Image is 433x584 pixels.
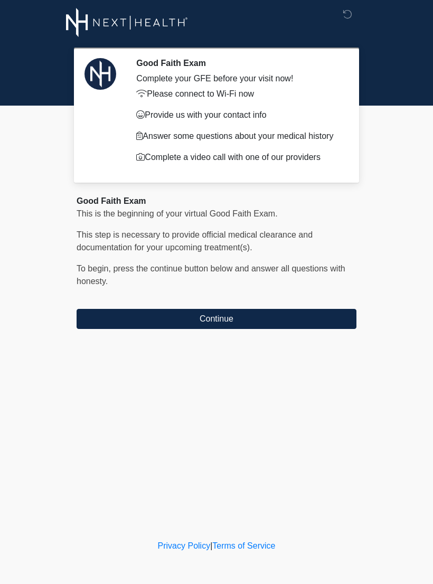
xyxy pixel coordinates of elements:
[77,230,313,252] span: This step is necessary to provide official medical clearance and documentation for your upcoming ...
[77,309,356,329] button: Continue
[136,151,341,164] p: Complete a video call with one of our providers
[212,541,275,550] a: Terms of Service
[84,58,116,90] img: Agent Avatar
[136,130,341,143] p: Answer some questions about your medical history
[136,109,341,121] p: Provide us with your contact info
[136,88,341,100] p: Please connect to Wi-Fi now
[77,209,278,218] span: This is the beginning of your virtual Good Faith Exam.
[77,264,345,286] span: To begin, ﻿﻿﻿﻿﻿﻿press the continue button below and answer all questions with honesty.
[136,72,341,85] div: Complete your GFE before your visit now!
[210,541,212,550] a: |
[158,541,211,550] a: Privacy Policy
[66,8,188,37] img: Next-Health Logo
[77,195,356,208] div: Good Faith Exam
[136,58,341,68] h2: Good Faith Exam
